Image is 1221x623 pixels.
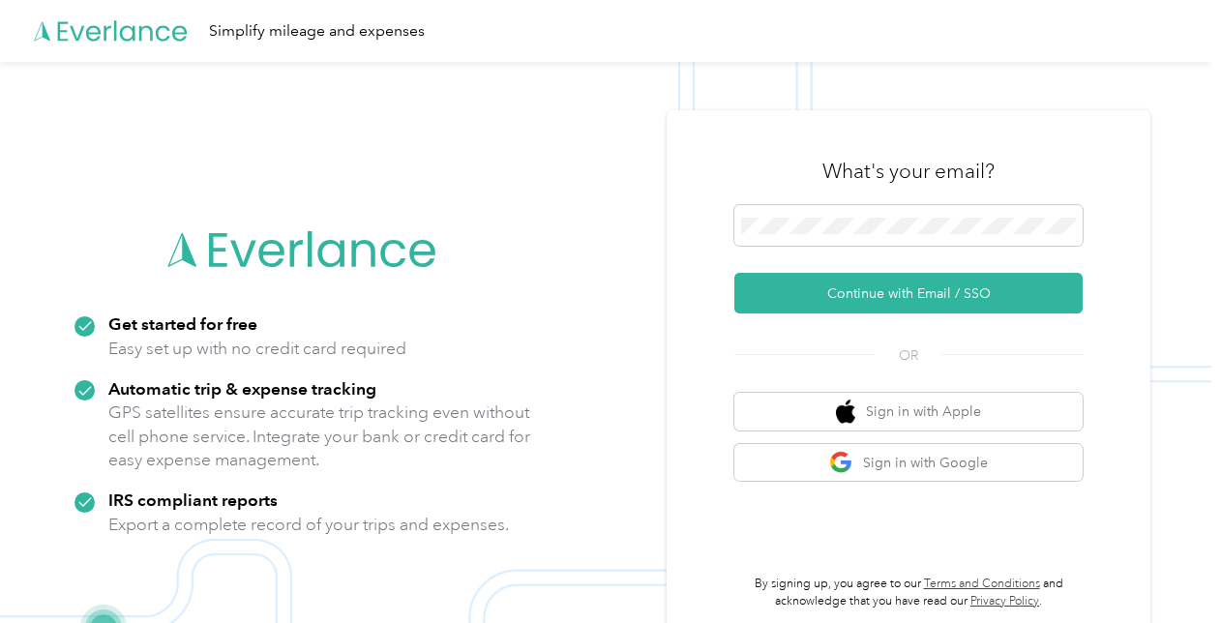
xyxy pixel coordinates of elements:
strong: Get started for free [108,313,257,334]
a: Terms and Conditions [924,577,1040,591]
strong: Automatic trip & expense tracking [108,378,376,399]
img: apple logo [836,400,855,424]
h3: What's your email? [822,158,995,185]
p: GPS satellites ensure accurate trip tracking even without cell phone service. Integrate your bank... [108,400,531,472]
span: OR [875,345,942,366]
img: google logo [829,451,853,475]
a: Privacy Policy [970,594,1039,608]
p: Export a complete record of your trips and expenses. [108,513,509,537]
p: Easy set up with no credit card required [108,337,406,361]
button: google logoSign in with Google [734,444,1083,482]
strong: IRS compliant reports [108,489,278,510]
div: Simplify mileage and expenses [209,19,425,44]
button: Continue with Email / SSO [734,273,1083,313]
p: By signing up, you agree to our and acknowledge that you have read our . [734,576,1083,609]
button: apple logoSign in with Apple [734,393,1083,430]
